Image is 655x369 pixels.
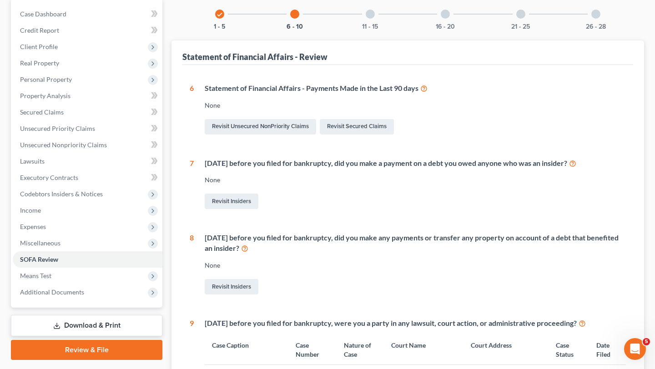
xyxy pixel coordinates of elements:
[624,338,646,360] iframe: Intercom live chat
[384,336,464,364] th: Court Name
[362,24,378,30] button: 11 - 15
[20,108,64,116] span: Secured Claims
[13,137,162,153] a: Unsecured Nonpriority Claims
[589,336,626,364] th: Date Filed
[205,83,626,94] div: Statement of Financial Affairs - Payments Made in the Last 90 days
[205,194,258,209] a: Revisit Insiders
[643,338,650,345] span: 5
[20,174,78,181] span: Executory Contracts
[20,157,45,165] span: Lawsuits
[11,340,162,360] a: Review & File
[205,233,626,254] div: [DATE] before you filed for bankruptcy, did you make any payments or transfer any property on acc...
[20,26,59,34] span: Credit Report
[205,279,258,294] a: Revisit Insiders
[214,24,225,30] button: 1 - 5
[20,206,41,214] span: Income
[20,43,58,50] span: Client Profile
[549,336,589,364] th: Case Status
[288,336,337,364] th: Case Number
[190,233,194,296] div: 8
[20,141,107,149] span: Unsecured Nonpriority Claims
[217,11,223,18] i: check
[13,153,162,170] a: Lawsuits
[20,10,66,18] span: Case Dashboard
[11,315,162,336] a: Download & Print
[464,336,549,364] th: Court Address
[190,83,194,136] div: 6
[13,6,162,22] a: Case Dashboard
[511,24,530,30] button: 21 - 25
[20,272,51,279] span: Means Test
[182,51,327,62] div: Statement of Financial Affairs - Review
[320,119,394,135] a: Revisit Secured Claims
[20,223,46,230] span: Expenses
[20,190,103,198] span: Codebtors Insiders & Notices
[287,24,303,30] button: 6 - 10
[13,104,162,120] a: Secured Claims
[20,239,60,247] span: Miscellaneous
[13,88,162,104] a: Property Analysis
[205,158,626,169] div: [DATE] before you filed for bankruptcy, did you make a payment on a debt you owed anyone who was ...
[205,175,626,184] div: None
[20,59,59,67] span: Real Property
[205,318,626,329] div: [DATE] before you filed for bankruptcy, were you a party in any lawsuit, court action, or adminis...
[205,261,626,270] div: None
[13,22,162,39] a: Credit Report
[20,288,84,296] span: Additional Documents
[20,125,95,132] span: Unsecured Priority Claims
[205,101,626,110] div: None
[20,92,71,100] span: Property Analysis
[13,120,162,137] a: Unsecured Priority Claims
[205,336,288,364] th: Case Caption
[13,170,162,186] a: Executory Contracts
[337,336,384,364] th: Nature of Case
[436,24,455,30] button: 16 - 20
[20,75,72,83] span: Personal Property
[190,158,194,211] div: 7
[13,251,162,268] a: SOFA Review
[586,24,606,30] button: 26 - 28
[205,119,316,135] a: Revisit Unsecured NonPriority Claims
[20,255,58,263] span: SOFA Review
